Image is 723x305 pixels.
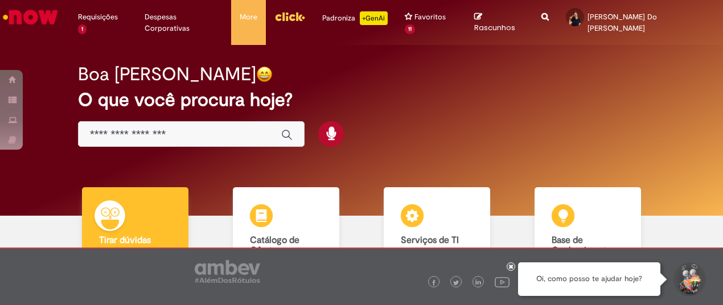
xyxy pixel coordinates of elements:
[362,187,512,295] a: Serviços de TI Encontre ajuda
[274,8,305,25] img: click_logo_yellow_360x200.png
[512,187,663,295] a: Base de Conhecimento Consulte e aprenda
[250,234,299,256] b: Catálogo de Ofertas
[78,90,645,110] h2: O que você procura hoje?
[60,187,211,295] a: Tirar dúvidas Tirar dúvidas com Lupi Assist e Gen Ai
[672,262,706,296] button: Iniciar Conversa de Suporte
[195,260,260,283] img: logo_footer_ambev_rotulo_gray.png
[99,234,151,246] b: Tirar dúvidas
[474,22,515,33] span: Rascunhos
[401,234,459,246] b: Serviços de TI
[552,234,612,256] b: Base de Conhecimento
[360,11,388,25] p: +GenAi
[78,11,118,23] span: Requisições
[405,24,415,34] span: 11
[211,187,362,295] a: Catálogo de Ofertas Abra uma solicitação
[256,66,273,83] img: happy-face.png
[431,280,437,286] img: logo_footer_facebook.png
[240,11,257,23] span: More
[145,11,223,34] span: Despesas Corporativas
[322,11,388,25] div: Padroniza
[588,12,657,33] span: [PERSON_NAME] Do [PERSON_NAME]
[78,64,256,84] h2: Boa [PERSON_NAME]
[1,6,60,28] img: ServiceNow
[495,274,510,289] img: logo_footer_youtube.png
[475,279,481,286] img: logo_footer_linkedin.png
[474,12,524,33] a: Rascunhos
[414,11,446,23] span: Favoritos
[518,262,660,296] div: Oi, como posso te ajudar hoje?
[453,280,459,286] img: logo_footer_twitter.png
[78,24,87,34] span: 1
